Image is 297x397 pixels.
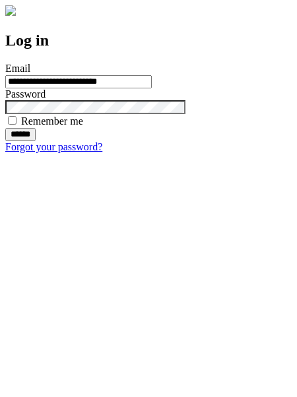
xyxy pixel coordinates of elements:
[5,88,46,100] label: Password
[5,5,16,16] img: logo-4e3dc11c47720685a147b03b5a06dd966a58ff35d612b21f08c02c0306f2b779.png
[5,63,30,74] label: Email
[5,32,292,49] h2: Log in
[21,115,83,127] label: Remember me
[5,141,102,152] a: Forgot your password?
